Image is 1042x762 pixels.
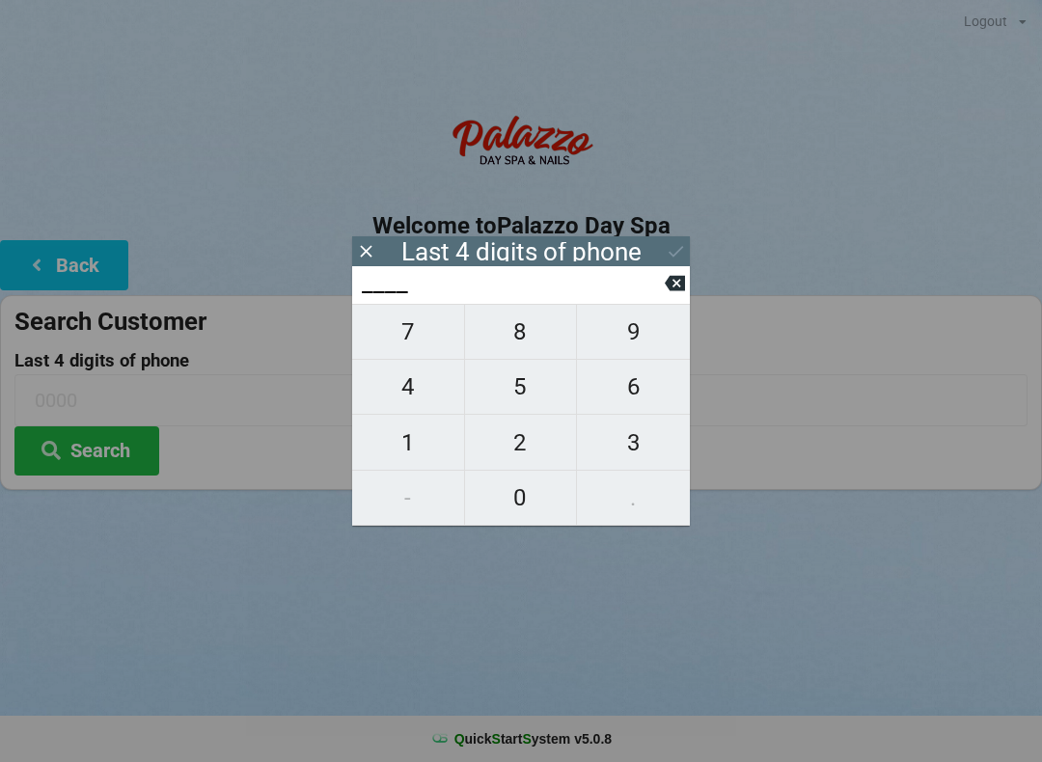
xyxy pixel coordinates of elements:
span: 6 [577,367,690,407]
button: 6 [577,360,690,415]
div: Last 4 digits of phone [401,242,642,261]
span: 1 [352,422,464,463]
button: 3 [577,415,690,470]
span: 5 [465,367,577,407]
span: 3 [577,422,690,463]
button: 0 [465,471,578,526]
span: 2 [465,422,577,463]
button: 5 [465,360,578,415]
button: 2 [465,415,578,470]
span: 7 [352,312,464,352]
span: 4 [352,367,464,407]
span: 8 [465,312,577,352]
button: 1 [352,415,465,470]
button: 4 [352,360,465,415]
button: 8 [465,304,578,360]
span: 9 [577,312,690,352]
button: 9 [577,304,690,360]
button: 7 [352,304,465,360]
span: 0 [465,477,577,518]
